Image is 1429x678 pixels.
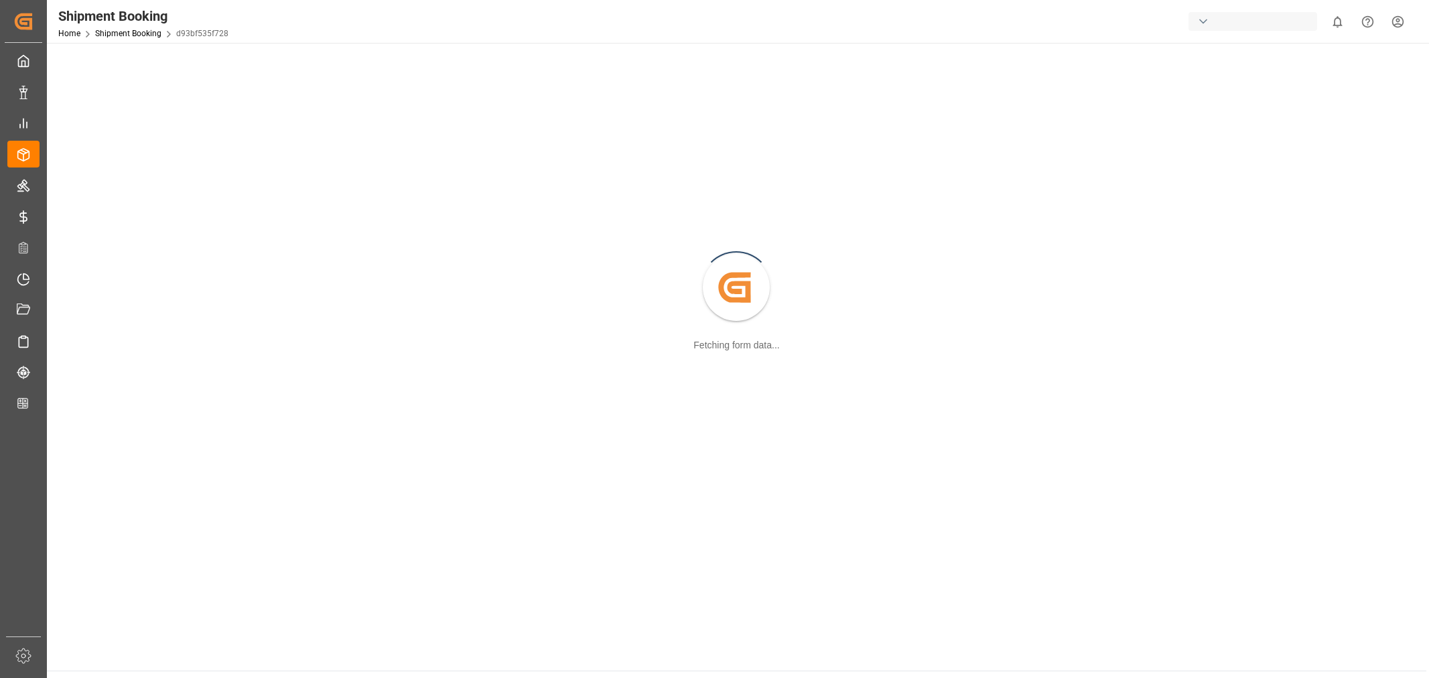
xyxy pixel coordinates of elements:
[693,338,779,352] div: Fetching form data...
[58,6,228,26] div: Shipment Booking
[58,29,80,38] a: Home
[95,29,161,38] a: Shipment Booking
[1322,7,1353,37] button: show 0 new notifications
[1353,7,1383,37] button: Help Center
